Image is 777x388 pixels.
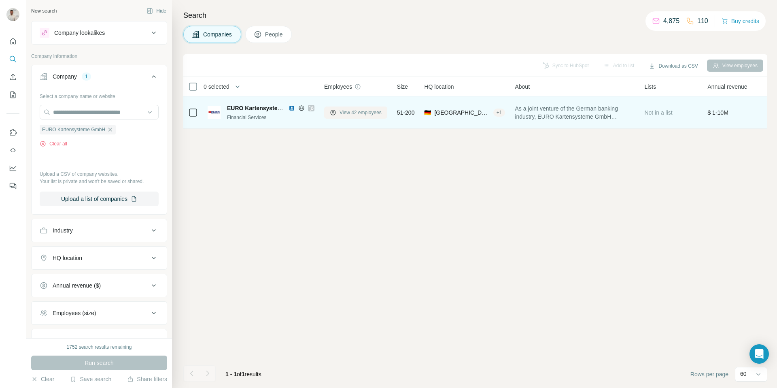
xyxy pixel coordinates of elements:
img: LinkedIn logo [289,105,295,111]
div: + 1 [493,109,505,116]
span: 1 - 1 [225,371,237,377]
button: Dashboard [6,161,19,175]
span: HQ location [424,83,454,91]
span: Annual revenue [707,83,747,91]
span: of [237,371,242,377]
button: HQ location [32,248,167,268]
span: EURO Kartensysteme GmbH [227,105,304,111]
div: Technologies [53,337,86,345]
img: Logo of EURO Kartensysteme GmbH [208,106,221,119]
button: Company lookalikes [32,23,167,43]
button: Feedback [6,179,19,193]
span: Lists [644,83,656,91]
p: Your list is private and won't be saved or shared. [40,178,159,185]
button: Use Surfe API [6,143,19,158]
span: 🇩🇪 [424,109,431,117]
button: Enrich CSV [6,70,19,84]
span: People [265,30,284,38]
button: Industry [32,221,167,240]
span: Companies [203,30,233,38]
button: Quick start [6,34,19,49]
button: Download as CSV [643,60,703,72]
div: Industry [53,226,73,235]
button: Company1 [32,67,167,90]
p: Company information [31,53,167,60]
div: HQ location [53,254,82,262]
img: Avatar [6,8,19,21]
p: 110 [697,16,708,26]
button: Hide [141,5,172,17]
span: [GEOGRAPHIC_DATA], [GEOGRAPHIC_DATA] [434,109,490,117]
button: Technologies [32,331,167,350]
span: EURO Kartensysteme GmbH [42,126,105,133]
div: New search [31,7,57,15]
div: Financial Services [227,114,314,121]
button: Share filters [127,375,167,383]
div: 1 [82,73,91,80]
button: Annual revenue ($) [32,276,167,295]
button: Save search [70,375,111,383]
div: Company [53,72,77,81]
p: Upload a CSV of company websites. [40,171,159,178]
button: View 42 employees [324,107,387,119]
span: About [515,83,530,91]
button: Employees (size) [32,303,167,323]
span: results [225,371,261,377]
button: Clear all [40,140,67,147]
span: 1 [242,371,245,377]
span: Rows per page [690,370,728,378]
div: Employees (size) [53,309,96,317]
span: Not in a list [644,109,672,116]
button: Upload a list of companies [40,192,159,206]
button: Clear [31,375,54,383]
span: Size [397,83,408,91]
button: My lists [6,87,19,102]
h4: Search [183,10,767,21]
button: Use Surfe on LinkedIn [6,125,19,140]
span: Employees [324,83,352,91]
div: Select a company name or website [40,90,159,100]
span: 0 selected [204,83,229,91]
span: View 42 employees [340,109,382,116]
div: Company lookalikes [54,29,105,37]
button: Buy credits [722,15,759,27]
p: 4,875 [663,16,679,26]
div: 1752 search results remaining [67,343,132,351]
span: As a joint venture of the German banking industry, EURO Kartensysteme GmbH performs in the common... [515,104,635,121]
div: Annual revenue ($) [53,281,101,290]
button: Search [6,52,19,66]
span: 51-200 [397,109,415,117]
div: Open Intercom Messenger [749,344,769,364]
span: $ 1-10M [707,109,728,116]
p: 60 [740,370,747,378]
